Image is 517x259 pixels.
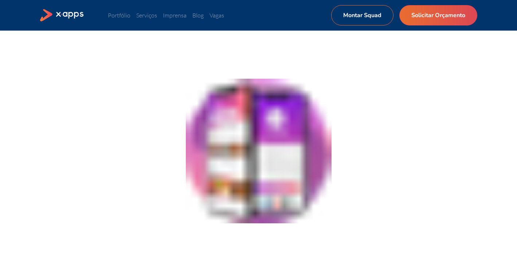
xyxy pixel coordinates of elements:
[156,42,361,55] h1: Aplicativo e BackOffice de restaurante - Your Way
[331,5,393,25] a: Montar Squad
[192,12,204,19] a: Blog
[399,5,477,25] a: Solicitar Orçamento
[136,12,157,19] a: Serviços
[108,12,130,19] a: Portfólio
[173,58,344,67] p: Revolucionando a forma de fazer pedidos em casa e nos restaurantes
[163,12,187,19] a: Imprensa
[186,79,332,223] img: Aplicativo Your Way
[209,12,224,19] a: Vagas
